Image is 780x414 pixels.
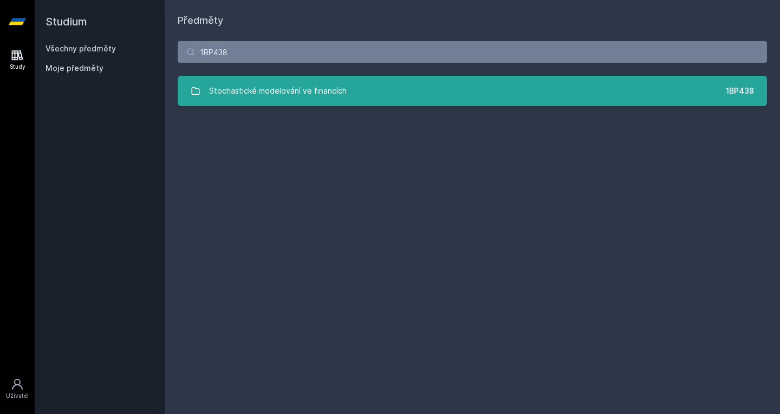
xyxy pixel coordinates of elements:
[45,44,116,53] a: Všechny předměty
[2,43,32,76] a: Study
[178,76,767,106] a: Stochastické modelování ve financích 1BP438
[10,63,25,71] div: Study
[178,41,767,63] input: Název nebo ident předmětu…
[209,80,347,102] div: Stochastické modelování ve financích
[178,13,767,28] h1: Předměty
[6,392,29,400] div: Uživatel
[45,63,103,74] span: Moje předměty
[2,372,32,405] a: Uživatel
[726,86,754,96] div: 1BP438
